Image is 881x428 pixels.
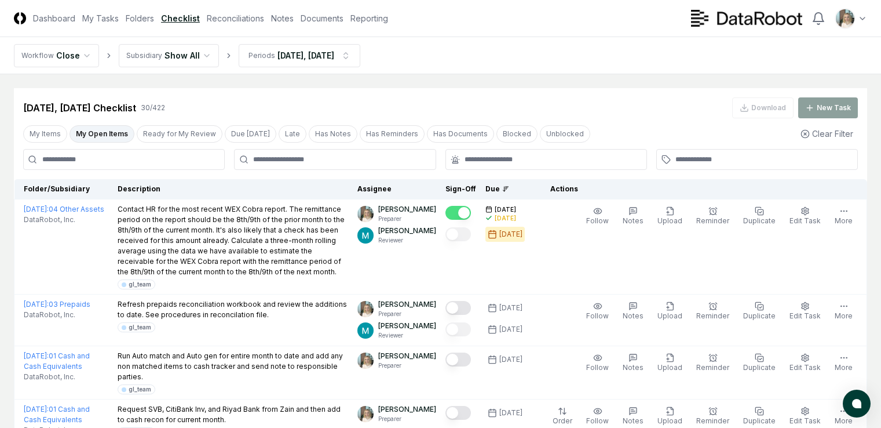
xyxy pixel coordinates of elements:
p: Reviewer [378,236,436,245]
span: DataRobot, Inc. [24,215,75,225]
div: [DATE] [499,229,522,240]
button: Mark complete [445,206,471,220]
th: Sign-Off [441,179,481,200]
span: [DATE] [495,205,516,214]
a: Reporting [350,12,388,24]
button: Mark complete [445,406,471,420]
p: Preparer [378,415,436,423]
span: Upload [657,416,682,425]
div: [DATE] [499,408,522,418]
div: [DATE], [DATE] Checklist [23,101,136,115]
th: Description [113,179,353,200]
span: Edit Task [789,416,821,425]
button: Mark complete [445,322,471,336]
p: Reviewer [378,331,436,340]
span: [DATE] : [24,300,49,309]
div: [DATE] [499,303,522,313]
button: atlas-launcher [843,390,871,418]
span: Notes [623,216,644,225]
button: Notes [620,204,646,228]
p: Request SVB, CitiBank Inv, and Riyad Bank from Zain and then add to cash recon for current month. [118,404,349,425]
button: My Items [23,125,67,143]
button: More [832,351,855,375]
button: Periods[DATE], [DATE] [239,44,360,67]
img: ACg8ocIk6UVBSJ1Mh_wKybhGNOx8YD4zQOa2rDZHjRd5UfivBFfoWA=s96-c [357,322,374,339]
span: Reminder [696,311,729,320]
span: [DATE] : [24,351,49,360]
span: Duplicate [743,363,776,372]
button: Clear Filter [796,123,858,144]
p: [PERSON_NAME] [378,204,436,215]
img: ACg8ocKh93A2PVxV7CaGalYBgc3fGwopTyyIAwAiiQ5buQbeS2iRnTQ=s96-c [357,206,374,222]
button: Mark complete [445,301,471,315]
button: Edit Task [787,204,823,228]
a: Dashboard [33,12,75,24]
nav: breadcrumb [14,44,360,67]
img: ACg8ocKh93A2PVxV7CaGalYBgc3fGwopTyyIAwAiiQ5buQbeS2iRnTQ=s96-c [357,406,374,422]
span: Reminder [696,363,729,372]
button: Upload [655,299,685,324]
button: Has Documents [427,125,494,143]
button: Mark complete [445,227,471,241]
p: Run Auto match and Auto gen for entire month to date and add any non matched items to cash tracke... [118,351,349,382]
div: gl_team [129,385,151,394]
div: [DATE] [499,354,522,365]
button: Has Reminders [360,125,425,143]
button: More [832,299,855,324]
p: Refresh prepaids reconciliation workbook and review the additions to date. See procedures in reco... [118,299,349,320]
span: Duplicate [743,416,776,425]
span: Reminder [696,216,729,225]
span: Edit Task [789,363,821,372]
span: DataRobot, Inc. [24,310,75,320]
button: Mark complete [445,353,471,367]
a: [DATE]:03 Prepaids [24,300,90,309]
p: [PERSON_NAME] [378,226,436,236]
a: Documents [301,12,343,24]
span: Edit Task [789,311,821,320]
p: [PERSON_NAME] [378,299,436,310]
span: Upload [657,216,682,225]
img: ACg8ocKh93A2PVxV7CaGalYBgc3fGwopTyyIAwAiiQ5buQbeS2iRnTQ=s96-c [357,353,374,369]
button: Follow [584,204,611,228]
div: Workflow [21,50,54,61]
button: Follow [584,351,611,375]
div: [DATE], [DATE] [277,49,334,61]
div: Subsidiary [126,50,162,61]
p: [PERSON_NAME] [378,404,436,415]
a: Checklist [161,12,200,24]
span: Follow [586,311,609,320]
button: Edit Task [787,299,823,324]
span: Duplicate [743,216,776,225]
span: Notes [623,416,644,425]
a: [DATE]:04 Other Assets [24,205,104,213]
button: More [832,204,855,228]
a: Notes [271,12,294,24]
button: Duplicate [741,351,778,375]
span: Notes [623,363,644,372]
div: gl_team [129,323,151,332]
button: Upload [655,351,685,375]
img: ACg8ocKh93A2PVxV7CaGalYBgc3fGwopTyyIAwAiiQ5buQbeS2iRnTQ=s96-c [836,9,854,28]
img: DataRobot logo [691,10,802,27]
p: [PERSON_NAME] [378,321,436,331]
button: Has Notes [309,125,357,143]
span: Reminder [696,416,729,425]
span: [DATE] : [24,205,49,213]
span: Upload [657,363,682,372]
th: Folder/Subsidiary [14,179,113,200]
button: Upload [655,204,685,228]
button: Due Today [225,125,276,143]
a: My Tasks [82,12,119,24]
div: [DATE] [499,324,522,335]
div: 30 / 422 [141,103,165,113]
a: Reconciliations [207,12,264,24]
button: Reminder [694,204,732,228]
button: Notes [620,351,646,375]
a: [DATE]:01 Cash and Cash Equivalents [24,405,90,424]
p: [PERSON_NAME] [378,351,436,361]
p: Preparer [378,361,436,370]
button: Follow [584,299,611,324]
span: Notes [623,311,644,320]
p: Contact HR for the most recent WEX Cobra report. The remittance period on the report should be th... [118,204,349,277]
span: [DATE] : [24,405,49,414]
